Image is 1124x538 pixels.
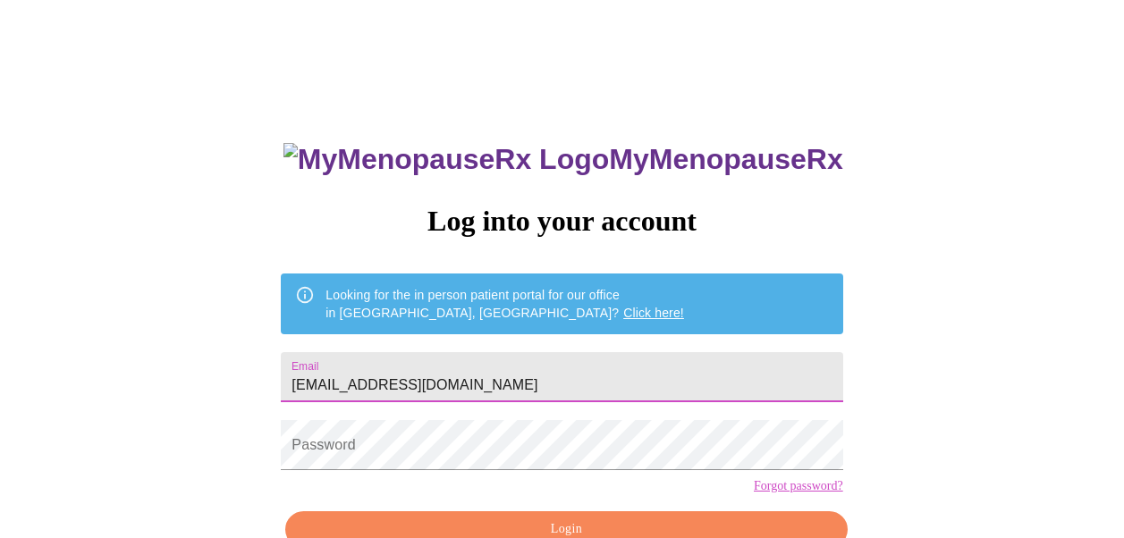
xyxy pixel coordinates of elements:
[325,279,684,329] div: Looking for the in person patient portal for our office in [GEOGRAPHIC_DATA], [GEOGRAPHIC_DATA]?
[283,143,609,176] img: MyMenopauseRx Logo
[754,479,843,493] a: Forgot password?
[623,306,684,320] a: Click here!
[283,143,843,176] h3: MyMenopauseRx
[281,205,842,238] h3: Log into your account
